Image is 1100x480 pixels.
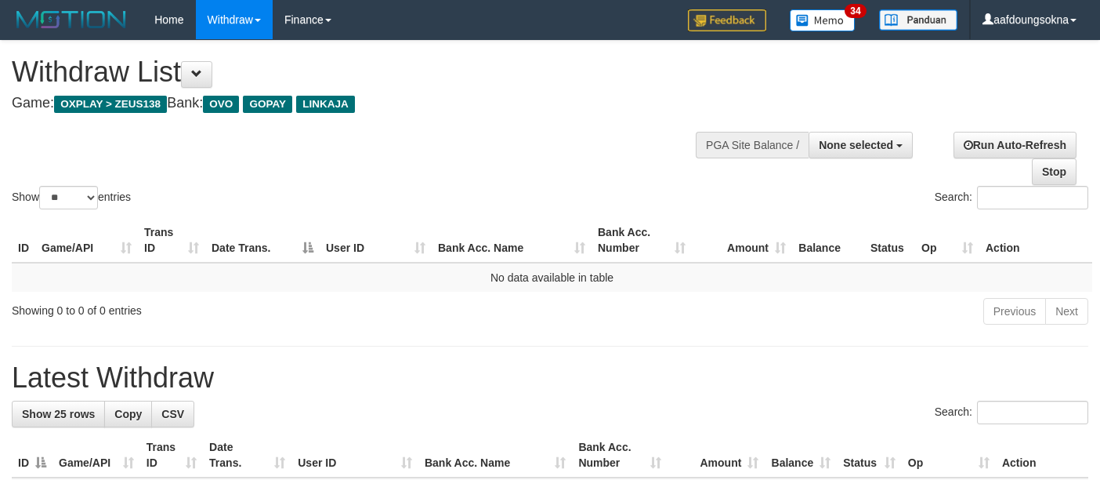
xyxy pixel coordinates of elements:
[809,132,913,158] button: None selected
[39,186,98,209] select: Showentries
[1032,158,1076,185] a: Stop
[688,9,766,31] img: Feedback.jpg
[979,218,1092,263] th: Action
[696,132,809,158] div: PGA Site Balance /
[291,433,418,478] th: User ID: activate to sort column ascending
[104,401,152,427] a: Copy
[983,298,1046,325] a: Previous
[915,218,979,263] th: Op: activate to sort column ascending
[12,433,52,478] th: ID: activate to sort column descending
[205,218,320,263] th: Date Trans.: activate to sort column descending
[1045,298,1088,325] a: Next
[12,296,447,318] div: Showing 0 to 0 of 0 entries
[35,218,138,263] th: Game/API: activate to sort column ascending
[12,56,718,88] h1: Withdraw List
[12,263,1092,292] td: No data available in table
[203,96,239,113] span: OVO
[12,401,105,427] a: Show 25 rows
[819,139,893,151] span: None selected
[296,96,355,113] span: LINKAJA
[12,96,718,111] h4: Game: Bank:
[765,433,837,478] th: Balance: activate to sort column ascending
[203,433,291,478] th: Date Trans.: activate to sort column ascending
[12,218,35,263] th: ID
[161,408,184,420] span: CSV
[432,218,592,263] th: Bank Acc. Name: activate to sort column ascending
[953,132,1076,158] a: Run Auto-Refresh
[22,408,95,420] span: Show 25 rows
[243,96,292,113] span: GOPAY
[12,186,131,209] label: Show entries
[977,401,1088,424] input: Search:
[418,433,572,478] th: Bank Acc. Name: activate to sort column ascending
[790,9,856,31] img: Button%20Memo.svg
[140,433,203,478] th: Trans ID: activate to sort column ascending
[114,408,142,420] span: Copy
[935,186,1088,209] label: Search:
[692,218,792,263] th: Amount: activate to sort column ascending
[902,433,996,478] th: Op: activate to sort column ascending
[792,218,864,263] th: Balance
[977,186,1088,209] input: Search:
[572,433,667,478] th: Bank Acc. Number: activate to sort column ascending
[845,4,866,18] span: 34
[12,362,1088,394] h1: Latest Withdraw
[54,96,167,113] span: OXPLAY > ZEUS138
[592,218,692,263] th: Bank Acc. Number: activate to sort column ascending
[879,9,957,31] img: panduan.png
[996,433,1088,478] th: Action
[837,433,902,478] th: Status: activate to sort column ascending
[668,433,765,478] th: Amount: activate to sort column ascending
[138,218,205,263] th: Trans ID: activate to sort column ascending
[151,401,194,427] a: CSV
[52,433,140,478] th: Game/API: activate to sort column ascending
[935,401,1088,424] label: Search:
[320,218,432,263] th: User ID: activate to sort column ascending
[864,218,915,263] th: Status
[12,8,131,31] img: MOTION_logo.png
